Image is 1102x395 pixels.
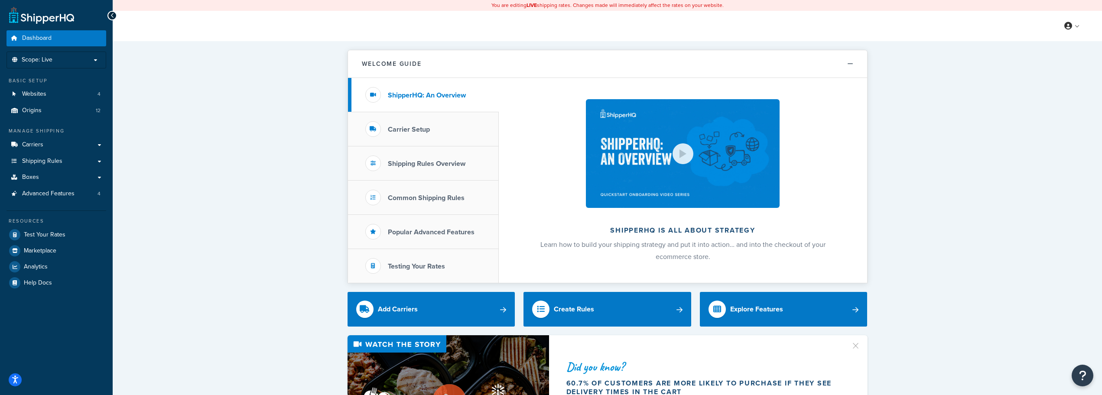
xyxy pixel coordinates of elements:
h3: Carrier Setup [388,126,430,133]
img: ShipperHQ is all about strategy [586,99,779,208]
h3: Shipping Rules Overview [388,160,465,168]
span: Scope: Live [22,56,52,64]
div: Manage Shipping [7,127,106,135]
h3: ShipperHQ: An Overview [388,91,466,99]
span: Shipping Rules [22,158,62,165]
div: Create Rules [554,303,594,315]
h2: Welcome Guide [362,61,422,67]
a: Origins12 [7,103,106,119]
button: Welcome Guide [348,50,867,78]
a: Add Carriers [348,292,515,327]
li: Advanced Features [7,186,106,202]
h3: Common Shipping Rules [388,194,465,202]
b: LIVE [527,1,537,9]
li: Origins [7,103,106,119]
h3: Popular Advanced Features [388,228,475,236]
span: 4 [98,91,101,98]
a: Carriers [7,137,106,153]
h3: Testing Your Rates [388,262,445,270]
a: Explore Features [700,292,868,327]
li: Websites [7,86,106,102]
div: Did you know? [566,361,840,373]
div: Resources [7,217,106,225]
span: Advanced Features [22,190,75,197]
a: Dashboard [7,30,106,46]
a: Create Rules [523,292,691,327]
a: Test Your Rates [7,227,106,243]
span: Websites [22,91,46,98]
span: Boxes [22,174,39,181]
button: Open Resource Center [1072,365,1093,386]
a: Help Docs [7,275,106,291]
h2: ShipperHQ is all about strategy [522,227,844,234]
span: 12 [96,107,101,114]
a: Analytics [7,259,106,275]
a: Advanced Features4 [7,186,106,202]
span: Learn how to build your shipping strategy and put it into action… and into the checkout of your e... [540,240,826,262]
div: Basic Setup [7,77,106,84]
a: Shipping Rules [7,153,106,169]
a: Websites4 [7,86,106,102]
span: Dashboard [22,35,52,42]
div: Add Carriers [378,303,418,315]
a: Boxes [7,169,106,185]
div: Explore Features [730,303,783,315]
span: Analytics [24,263,48,271]
span: 4 [98,190,101,197]
span: Help Docs [24,279,52,287]
span: Origins [22,107,42,114]
a: Marketplace [7,243,106,259]
span: Carriers [22,141,43,149]
span: Marketplace [24,247,56,255]
span: Test Your Rates [24,231,65,239]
